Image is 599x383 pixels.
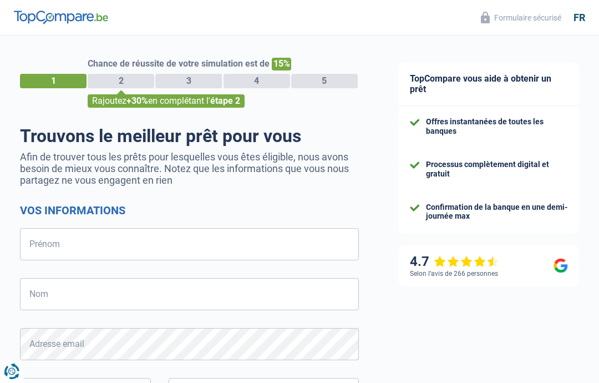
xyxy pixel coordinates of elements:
div: Selon l’avis de 266 personnes [410,270,498,278]
div: 3 [155,74,222,88]
div: 4.7 [410,254,499,270]
div: fr [573,12,585,24]
div: 1 [20,74,87,88]
div: Confirmation de la banque en une demi-journée max [426,203,568,221]
button: Formulaire sécurisé [474,8,568,27]
span: étape 2 [210,95,240,106]
h2: Vos informations [20,204,359,217]
p: Afin de trouver tous les prêts pour lesquelles vous êtes éligible, nous avons besoin de mieux vou... [20,151,359,186]
div: Processus complètement digital et gratuit [426,160,568,179]
div: 4 [224,74,290,88]
span: Chance de réussite de votre simulation est de [88,58,270,69]
h1: Trouvons le meilleur prêt pour vous [20,125,359,147]
div: Rajoutez en complétant l' [88,94,245,108]
div: 2 [88,74,154,88]
div: Offres instantanées de toutes les banques [426,117,568,136]
img: TopCompare Logo [14,11,108,24]
span: 15% [272,58,291,70]
div: TopCompare vous aide à obtenir un prêt [399,62,579,106]
span: +30% [126,95,148,106]
div: 5 [291,74,358,88]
